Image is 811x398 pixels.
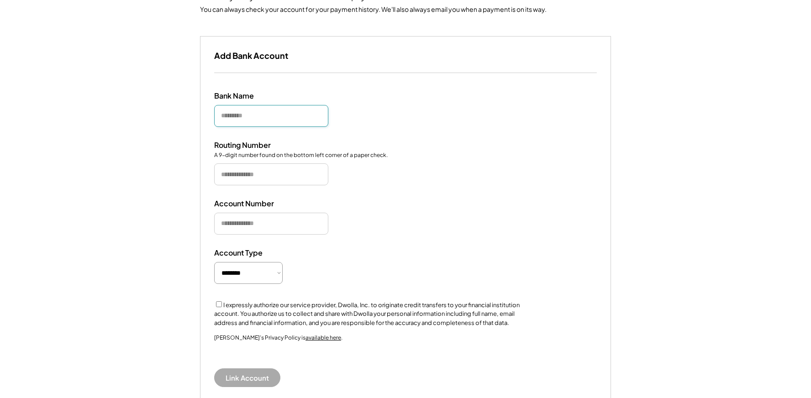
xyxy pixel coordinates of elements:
[305,334,341,341] a: available here
[214,141,305,150] div: Routing Number
[214,91,305,101] div: Bank Name
[214,50,288,61] h3: Add Bank Account
[214,334,342,355] div: [PERSON_NAME]’s Privacy Policy is .
[214,152,388,159] div: A 9-digit number found on the bottom left corner of a paper check.
[200,5,611,13] div: You can always check your account for your payment history. We'll also always email you when a pa...
[214,301,520,326] label: I expressly authorize our service provider, Dwolla, Inc. to originate credit transfers to your fi...
[214,248,305,258] div: Account Type
[214,199,305,209] div: Account Number
[214,368,280,387] button: Link Account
